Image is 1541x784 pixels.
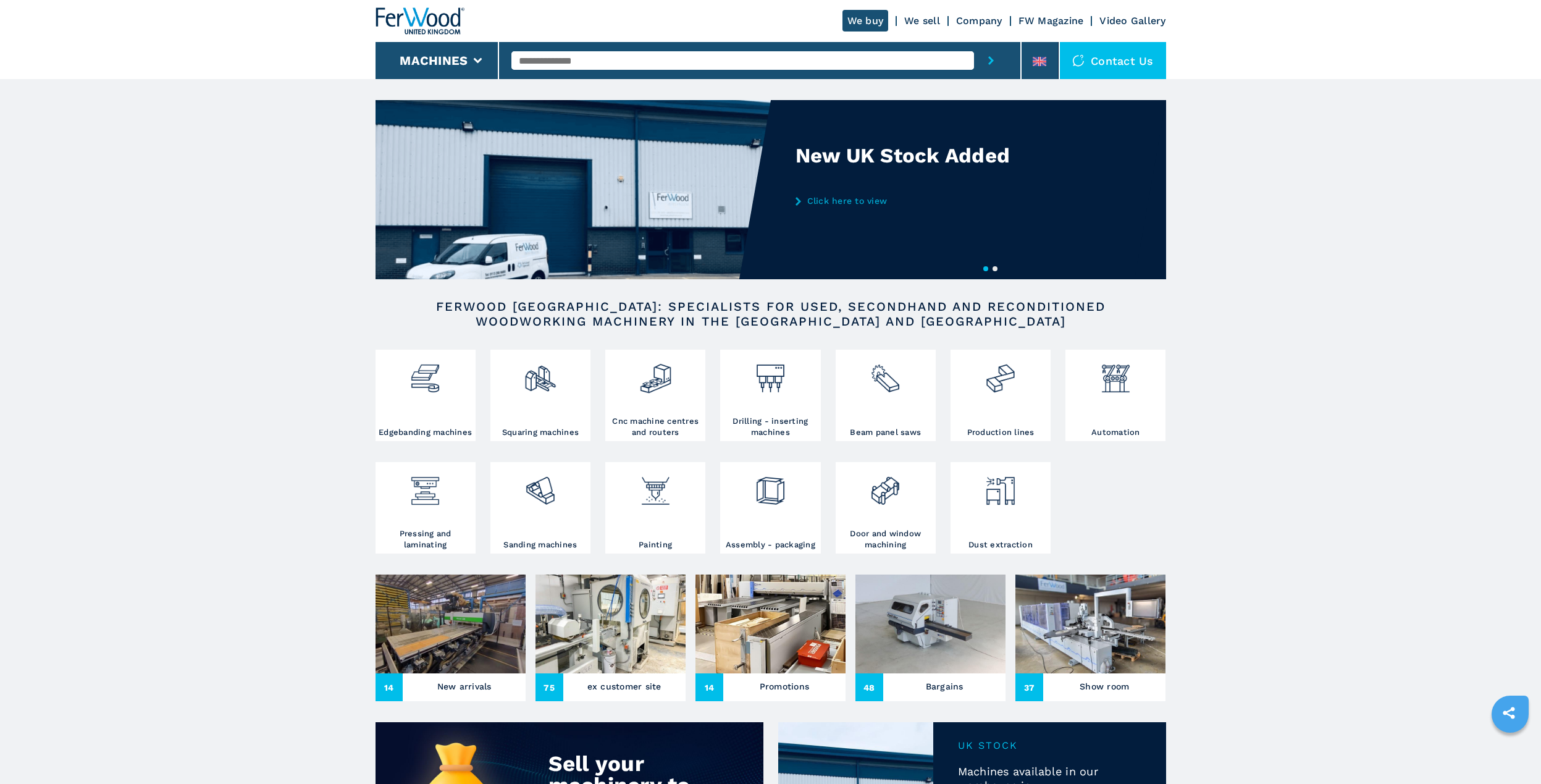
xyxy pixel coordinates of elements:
[437,678,492,695] h3: New arrivals
[639,465,672,507] img: verniciatura_1.png
[415,299,1127,329] h2: FERWOOD [GEOGRAPHIC_DATA]: SPECIALISTS FOR USED, SECONDHAND AND RECONDITIONED WOODWORKING MACHINE...
[723,416,817,438] h3: Drilling - inserting machines
[869,353,902,395] img: sezionatrici_2.png
[503,539,577,550] h3: Sanding machines
[836,462,936,554] a: Door and window machining
[1080,678,1129,695] h3: Show room
[695,575,846,701] a: Promotions14Promotions
[1018,15,1084,27] a: FW Magazine
[984,353,1017,395] img: linee_di_produzione_2.png
[605,462,705,554] a: Painting
[1015,575,1165,673] img: Show room
[490,350,590,441] a: Squaring machines
[376,7,464,35] img: Ferwood
[855,673,883,701] span: 48
[535,673,563,701] span: 75
[695,673,723,701] span: 14
[376,100,771,279] img: New UK Stock Added
[951,462,1051,554] a: Dust extraction
[639,353,672,395] img: centro_di_lavoro_cnc_2.png
[502,427,579,438] h3: Squaring machines
[1099,353,1132,395] img: automazione.png
[639,539,672,550] h3: Painting
[796,196,1038,206] a: Click here to view
[490,462,590,554] a: Sanding machines
[968,539,1033,550] h3: Dust extraction
[1065,350,1165,441] a: Automation
[855,575,1006,701] a: Bargains48Bargains
[754,465,787,507] img: montaggio_imballaggio_2.png
[760,678,810,695] h3: Promotions
[926,678,964,695] h3: Bargains
[400,53,468,68] button: Machines
[524,465,556,507] img: levigatrici_2.png
[754,353,787,395] img: foratrici_inseritrici_2.png
[524,353,556,395] img: squadratrici_2.png
[409,465,442,507] img: pressa-strettoia.png
[951,350,1051,441] a: Production lines
[720,350,820,441] a: Drilling - inserting machines
[839,528,933,550] h3: Door and window machining
[984,465,1017,507] img: aspirazione_1.png
[956,15,1002,27] a: Company
[409,353,442,395] img: bordatrici_1.png
[1060,42,1166,79] div: Contact us
[695,575,846,673] img: Promotions
[376,575,526,673] img: New arrivals
[993,266,997,271] button: 2
[974,42,1008,79] button: submit-button
[850,427,921,438] h3: Beam panel saws
[1489,728,1532,775] iframe: Chat
[535,575,686,673] img: ex customer site
[842,10,889,32] a: We buy
[1072,54,1085,67] img: Contact us
[869,465,902,507] img: lavorazione_porte_finestre_2.png
[1493,698,1524,728] a: sharethis
[983,266,988,271] button: 1
[605,350,705,441] a: Cnc machine centres and routers
[720,462,820,554] a: Assembly - packaging
[726,539,815,550] h3: Assembly - packaging
[904,15,940,27] a: We sell
[587,678,661,695] h3: ex customer site
[1099,15,1165,27] a: Video Gallery
[967,427,1035,438] h3: Production lines
[1091,427,1140,438] h3: Automation
[379,427,472,438] h3: Edgebanding machines
[836,350,936,441] a: Beam panel saws
[376,575,526,701] a: New arrivals14New arrivals
[535,575,686,701] a: ex customer site75ex customer site
[1015,673,1043,701] span: 37
[376,462,476,554] a: Pressing and laminating
[608,416,702,438] h3: Cnc machine centres and routers
[379,528,472,550] h3: Pressing and laminating
[376,673,403,701] span: 14
[855,575,1006,673] img: Bargains
[376,350,476,441] a: Edgebanding machines
[1015,575,1165,701] a: Show room37Show room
